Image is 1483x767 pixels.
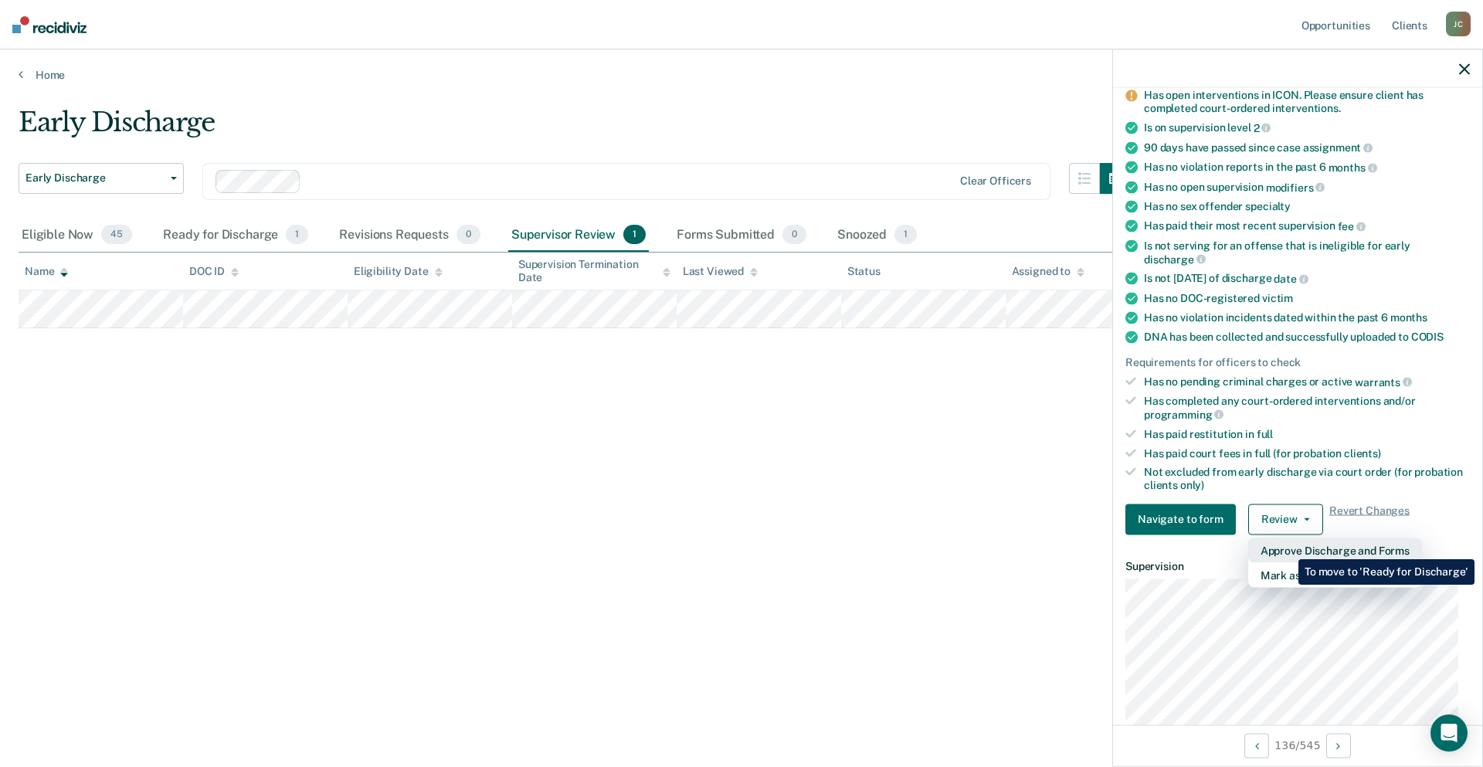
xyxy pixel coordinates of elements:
div: DOC ID [189,265,239,278]
div: Is not [DATE] of discharge [1144,272,1470,286]
div: J C [1446,12,1471,36]
div: Has no pending criminal charges or active [1144,375,1470,389]
span: 45 [101,225,132,245]
span: assignment [1303,141,1373,154]
div: Has open interventions in ICON. Please ensure client has completed court-ordered interventions. [1144,89,1470,115]
a: Navigate to form link [1125,504,1242,535]
span: clients) [1344,446,1381,459]
div: Open Intercom Messenger [1430,714,1468,752]
div: Has no DOC-registered [1144,291,1470,304]
span: full [1257,427,1273,439]
div: 136 / 545 [1113,725,1482,765]
span: 0 [782,225,806,245]
span: 1 [286,225,308,245]
div: Not excluded from early discharge via court order (for probation clients [1144,466,1470,492]
div: Is on supervision level [1144,120,1470,134]
span: CODIS [1411,330,1444,342]
span: 1 [894,225,917,245]
span: discharge [1144,253,1206,265]
div: Status [847,265,881,278]
span: modifiers [1266,181,1325,193]
button: Approve Discharge and Forms [1248,538,1422,562]
div: Eligible Now [19,219,135,253]
button: Navigate to form [1125,504,1236,535]
div: Snoozed [834,219,920,253]
div: Last Viewed [683,265,758,278]
a: Home [19,68,1464,82]
img: Recidiviz [12,16,87,33]
div: Eligibility Date [354,265,443,278]
div: Assigned to [1012,265,1084,278]
div: Has completed any court-ordered interventions and/or [1144,395,1470,421]
span: 0 [456,225,480,245]
div: Ready for Discharge [160,219,311,253]
span: date [1274,273,1308,285]
span: programming [1144,408,1223,420]
button: Next Opportunity [1326,733,1351,758]
span: Early Discharge [25,171,165,185]
div: Has no violation incidents dated within the past 6 [1144,311,1470,324]
div: Has no sex offender [1144,200,1470,213]
div: Has no violation reports in the past 6 [1144,161,1470,175]
button: Previous Opportunity [1244,733,1269,758]
span: Revert Changes [1329,504,1410,535]
span: only) [1180,479,1204,491]
dt: Supervision [1125,559,1470,572]
span: months [1390,311,1427,323]
div: Is not serving for an offense that is ineligible for early [1144,239,1470,265]
span: 2 [1254,121,1271,134]
div: Name [25,265,68,278]
div: Has paid restitution in [1144,427,1470,440]
div: Requirements for officers to check [1125,355,1470,368]
div: Forms Submitted [674,219,809,253]
span: specialty [1245,200,1291,212]
div: Has no open supervision [1144,180,1470,194]
button: Review [1248,504,1323,535]
div: Has paid their most recent supervision [1144,219,1470,233]
div: DNA has been collected and successfully uploaded to [1144,330,1470,343]
div: 90 days have passed since case [1144,141,1470,154]
span: victim [1262,291,1293,304]
span: warrants [1355,375,1412,388]
div: Has paid court fees in full (for probation [1144,446,1470,460]
div: Revisions Requests [336,219,483,253]
div: Supervisor Review [508,219,650,253]
span: months [1329,161,1377,173]
div: Clear officers [960,175,1031,188]
div: Early Discharge [19,107,1131,151]
span: 1 [623,225,646,245]
span: fee [1338,220,1366,232]
button: Mark as Ineligible [1248,562,1422,587]
div: Supervision Termination Date [518,258,670,284]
